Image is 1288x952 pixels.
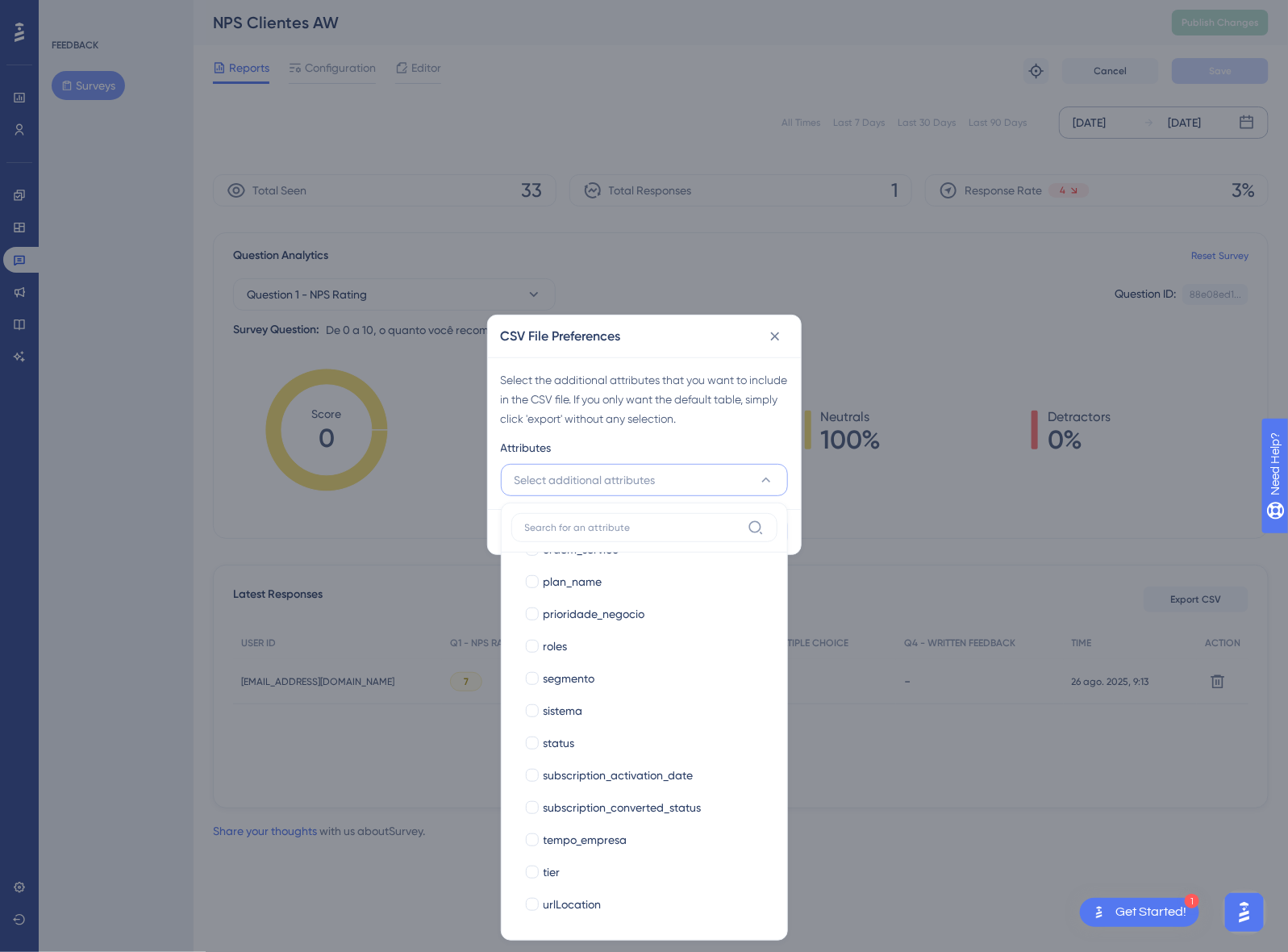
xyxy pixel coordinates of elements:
[1090,903,1109,922] img: launcher-image-alternative-text
[544,895,602,914] span: urlLocation
[544,701,583,720] span: sistema
[501,438,552,457] span: Attributes
[544,733,575,753] span: status
[38,4,101,23] span: Need Help?
[544,862,561,882] span: tier
[515,470,656,490] span: Select additional attributes
[544,766,694,785] span: subscription_activation_date
[1115,904,1186,921] div: Get Started!
[544,604,645,624] span: prioridade_negocio
[1220,888,1269,937] iframe: UserGuiding AI Assistant Launcher
[544,637,568,656] span: roles
[525,521,741,534] input: Search for an attribute
[544,669,595,688] span: segmento
[544,830,627,850] span: tempo_empresa
[501,327,621,346] h2: CSV File Preferences
[544,572,602,591] span: plan_name
[1080,898,1199,927] div: Open Get Started! checklist, remaining modules: 1
[544,798,702,817] span: subscription_converted_status
[501,370,788,428] div: Select the additional attributes that you want to include in the CSV file. If you only want the d...
[1185,894,1199,908] div: 1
